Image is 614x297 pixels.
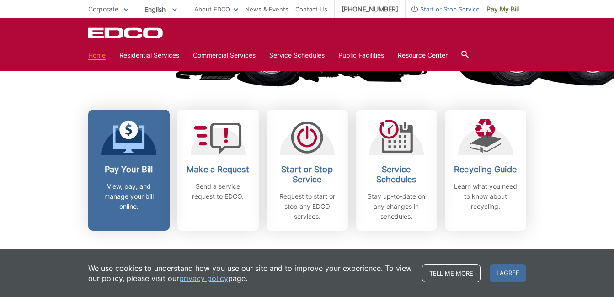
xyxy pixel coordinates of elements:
[88,50,106,60] a: Home
[452,164,519,175] h2: Recycling Guide
[184,181,252,202] p: Send a service request to EDCO.
[88,5,118,13] span: Corporate
[194,4,238,14] a: About EDCO
[398,50,448,60] a: Resource Center
[184,164,252,175] h2: Make a Request
[295,4,327,14] a: Contact Us
[356,110,437,231] a: Service Schedules Stay up-to-date on any changes in schedules.
[193,50,256,60] a: Commercial Services
[338,50,384,60] a: Public Facilities
[363,191,430,222] p: Stay up-to-date on any changes in schedules.
[490,264,526,282] span: I agree
[452,181,519,212] p: Learn what you need to know about recycling.
[95,181,163,212] p: View, pay, and manage your bill online.
[422,264,481,282] a: Tell me more
[138,2,184,17] span: English
[88,27,164,38] a: EDCD logo. Return to the homepage.
[88,110,170,231] a: Pay Your Bill View, pay, and manage your bill online.
[245,4,288,14] a: News & Events
[179,273,228,283] a: privacy policy
[486,4,519,14] span: Pay My Bill
[269,50,325,60] a: Service Schedules
[273,164,341,185] h2: Start or Stop Service
[177,110,259,231] a: Make a Request Send a service request to EDCO.
[95,164,163,175] h2: Pay Your Bill
[88,263,413,283] p: We use cookies to understand how you use our site and to improve your experience. To view our pol...
[363,164,430,185] h2: Service Schedules
[119,50,179,60] a: Residential Services
[445,110,526,231] a: Recycling Guide Learn what you need to know about recycling.
[273,191,341,222] p: Request to start or stop any EDCO services.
